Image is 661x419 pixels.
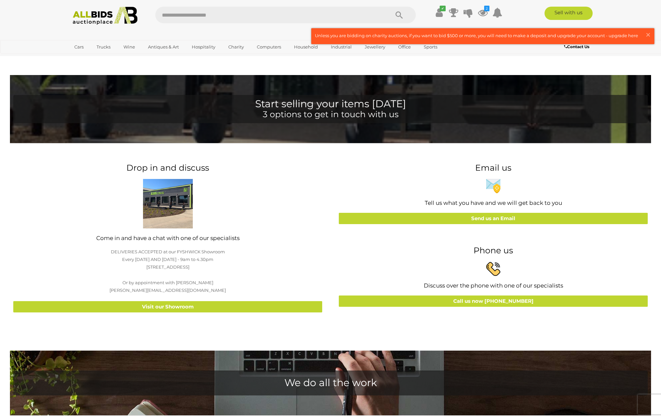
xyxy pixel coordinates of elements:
[545,7,593,20] a: Sell with us
[360,42,390,52] a: Jewellery
[17,374,644,391] h1: We do all the work
[484,6,489,11] i: 2
[119,42,139,52] a: Wine
[253,42,285,52] a: Computers
[70,42,88,52] a: Cars
[434,7,444,19] a: ✔
[486,262,500,276] img: phone-384x380.jpg
[345,283,641,289] h4: Discuss over the phone with one of our specialists
[144,42,183,52] a: Antiques & Art
[70,52,126,63] a: [GEOGRAPHIC_DATA]
[486,179,500,193] img: email-secure-384x380.jpg
[564,43,591,50] a: Contact Us
[478,7,488,19] a: 2
[143,179,193,228] img: allbids-frontview-384x380.jpg
[564,44,589,49] b: Contact Us
[69,7,141,25] img: Allbids.com.au
[419,42,442,52] a: Sports
[345,246,641,255] h2: Phone us
[17,98,644,109] h1: Start selling your items [DATE]
[92,42,115,52] a: Trucks
[224,42,248,52] a: Charity
[339,295,648,307] a: Call us now [PHONE_NUMBER]
[13,248,322,294] p: DELIVERIES ACCEPTED at our FYSHWICK Showroom Every [DATE] AND [DATE] - 9am to 4.30pm [STREET_ADDR...
[20,235,316,241] h4: Come in and have a chat with one of our specialists
[645,28,651,41] span: ×
[187,42,220,52] a: Hospitality
[20,163,316,173] h2: Drop in and discuss
[383,7,416,23] button: Search
[345,200,641,206] h4: Tell us what you have and we will get back to you
[345,163,641,173] h2: Email us
[339,213,648,224] a: Send us an Email
[394,42,415,52] a: Office
[17,110,644,119] h2: 3 options to get in touch with us
[290,42,322,52] a: Household
[13,301,322,313] a: Visit our Showroom
[327,42,356,52] a: Industrial
[440,6,446,11] i: ✔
